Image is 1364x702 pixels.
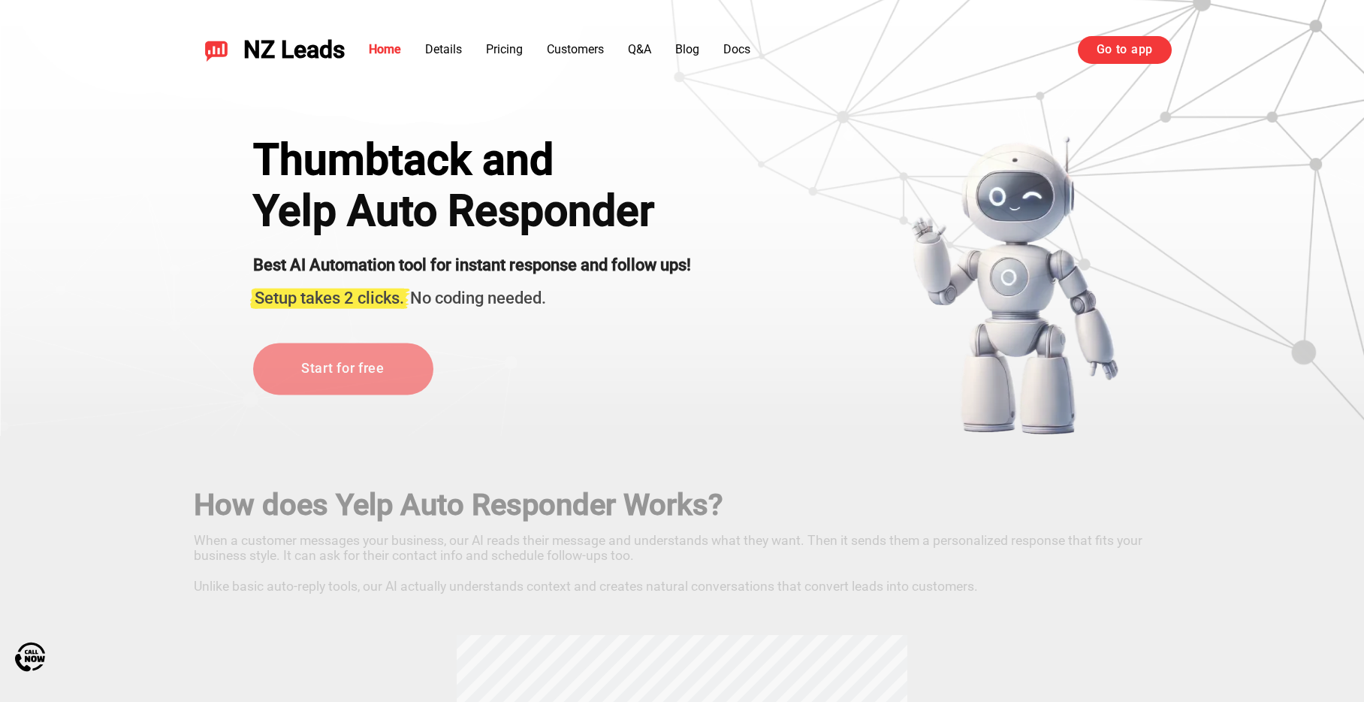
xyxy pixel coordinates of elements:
a: Customers [547,42,604,56]
a: Blog [675,42,699,56]
h2: How does Yelp Auto Responder Works? [194,488,1170,522]
a: Docs [723,42,750,56]
img: Call Now [15,642,45,672]
img: yelp bot [910,135,1119,436]
a: Home [369,42,401,56]
a: Q&A [628,42,651,56]
a: Details [425,42,462,56]
h3: No coding needed. [253,280,691,310]
a: Pricing [486,42,523,56]
a: Start for free [253,343,433,395]
img: NZ Leads logo [204,38,228,62]
span: Setup takes 2 clicks. [255,289,404,307]
div: Thumbtack and [253,135,691,185]
h1: Yelp Auto Responder [253,186,691,235]
a: Go to app [1078,36,1172,63]
strong: Best AI Automation tool for instant response and follow ups! [253,256,691,274]
p: When a customer messages your business, our AI reads their message and understands what they want... [194,527,1170,594]
span: NZ Leads [243,36,345,64]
